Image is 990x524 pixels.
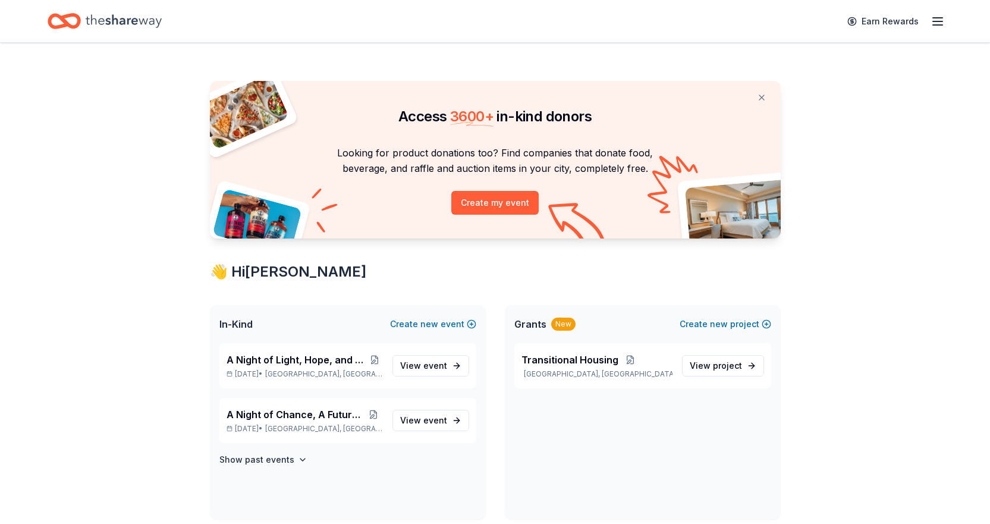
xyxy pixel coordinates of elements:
[521,369,672,379] p: [GEOGRAPHIC_DATA], [GEOGRAPHIC_DATA]
[390,317,476,331] button: Createnewevent
[451,191,539,215] button: Create my event
[423,360,447,371] span: event
[219,453,294,467] h4: Show past events
[219,453,307,467] button: Show past events
[48,7,162,35] a: Home
[196,74,289,150] img: Pizza
[392,410,469,431] a: View event
[551,318,576,331] div: New
[420,317,438,331] span: new
[224,145,766,177] p: Looking for product donations too? Find companies that donate food, beverage, and raffle and auct...
[227,424,383,434] p: [DATE] •
[227,369,383,379] p: [DATE] •
[450,108,494,125] span: 3600 +
[423,415,447,425] span: event
[265,369,382,379] span: [GEOGRAPHIC_DATA], [GEOGRAPHIC_DATA]
[710,317,728,331] span: new
[227,407,365,422] span: A Night of Chance, A Future of Change
[514,317,546,331] span: Grants
[210,262,781,281] div: 👋 Hi [PERSON_NAME]
[227,353,367,367] span: A Night of Light, Hope, and Legacy Gala 2026
[548,203,608,247] img: Curvy arrow
[840,11,926,32] a: Earn Rewards
[680,317,771,331] button: Createnewproject
[690,359,742,373] span: View
[400,359,447,373] span: View
[398,108,592,125] span: Access in-kind donors
[219,317,253,331] span: In-Kind
[392,355,469,376] a: View event
[713,360,742,371] span: project
[682,355,764,376] a: View project
[265,424,382,434] span: [GEOGRAPHIC_DATA], [GEOGRAPHIC_DATA]
[400,413,447,428] span: View
[521,353,618,367] span: Transitional Housing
